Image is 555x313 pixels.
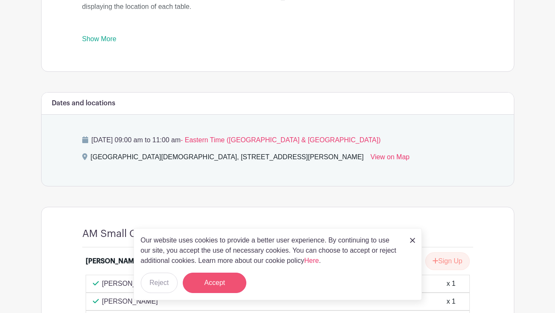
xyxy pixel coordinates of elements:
a: Show More [82,35,117,46]
h6: Dates and locations [52,99,115,107]
p: [DATE] 09:00 am to 11:00 am [82,135,473,145]
h4: AM Small Group Table Leaders [82,228,227,240]
p: [PERSON_NAME] [102,279,158,289]
div: [PERSON_NAME] [86,256,140,266]
a: View on Map [371,152,410,166]
button: Sign Up [425,252,470,270]
a: Here [304,257,319,264]
p: Our website uses cookies to provide a better user experience. By continuing to use our site, you ... [141,235,401,266]
div: [GEOGRAPHIC_DATA][DEMOGRAPHIC_DATA], [STREET_ADDRESS][PERSON_NAME] [91,152,364,166]
span: - Eastern Time ([GEOGRAPHIC_DATA] & [GEOGRAPHIC_DATA]) [181,136,381,144]
button: Accept [183,273,246,293]
strong: As you sign up for table groups, we encourage you to consider: [82,23,288,31]
div: x 1 [446,296,455,307]
p: [PERSON_NAME] [102,296,158,307]
button: Reject [141,273,178,293]
div: x 1 [446,279,455,289]
img: close_button-5f87c8562297e5c2d7936805f587ecaba9071eb48480494691a3f1689db116b3.svg [410,238,415,243]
